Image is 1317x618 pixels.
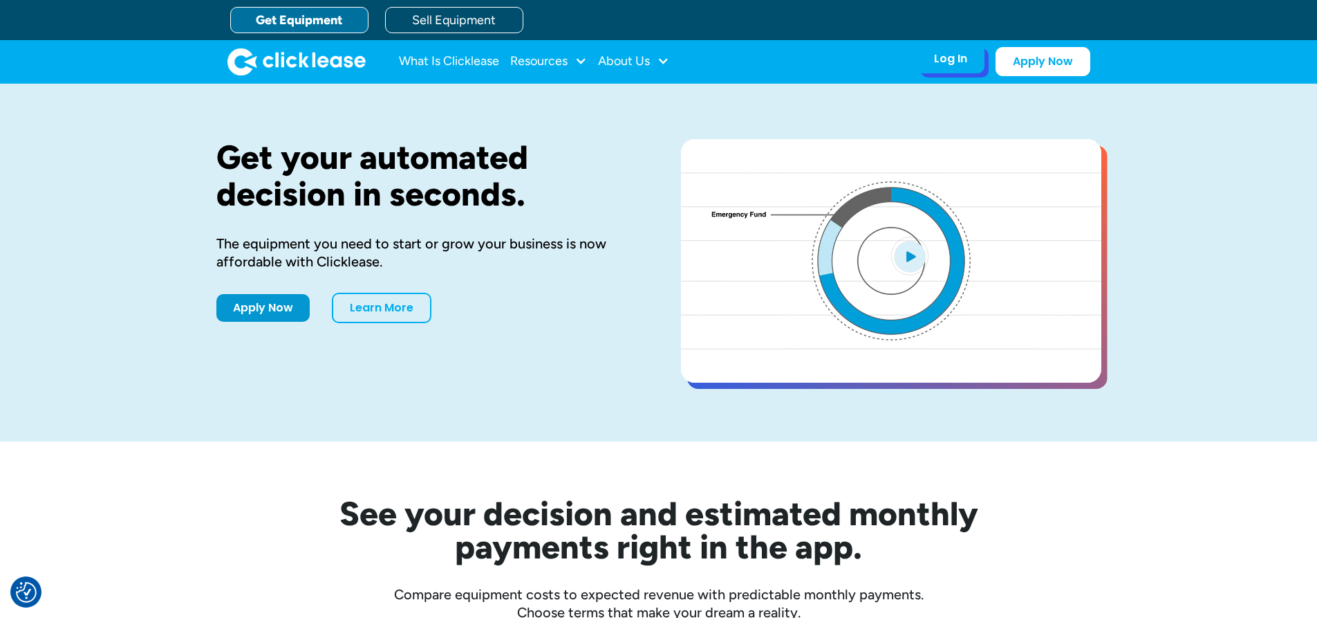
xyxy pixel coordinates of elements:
[681,139,1101,383] a: open lightbox
[230,7,368,33] a: Get Equipment
[510,48,587,75] div: Resources
[332,293,431,323] a: Learn More
[16,582,37,603] button: Consent Preferences
[227,48,366,75] a: home
[891,237,928,275] img: Blue play button logo on a light blue circular background
[216,294,310,322] a: Apply Now
[216,235,637,271] div: The equipment you need to start or grow your business is now affordable with Clicklease.
[399,48,499,75] a: What Is Clicklease
[216,139,637,212] h1: Get your automated decision in seconds.
[272,497,1046,563] h2: See your decision and estimated monthly payments right in the app.
[227,48,366,75] img: Clicklease logo
[934,52,967,66] div: Log In
[598,48,669,75] div: About Us
[996,47,1090,76] a: Apply Now
[385,7,523,33] a: Sell Equipment
[16,582,37,603] img: Revisit consent button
